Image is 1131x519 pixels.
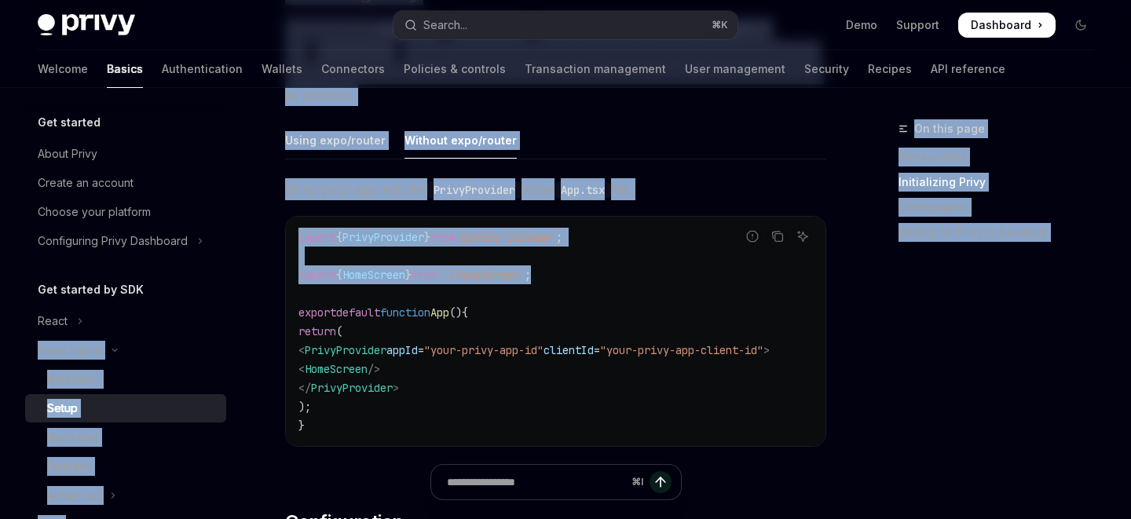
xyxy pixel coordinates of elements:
a: Initializing Privy [899,170,1106,195]
button: Toggle Configuring Privy Dashboard section [25,227,226,255]
span: > [763,343,770,357]
div: Setup [47,399,78,418]
button: Toggle React section [25,307,226,335]
span: ⌘ K [712,19,728,31]
div: About Privy [38,144,97,163]
span: function [380,305,430,320]
span: Wrap your app with the in the file. [285,178,826,200]
span: appId [386,343,418,357]
a: Support [896,17,939,33]
button: Open search [393,11,737,39]
span: /> [368,362,380,376]
span: from [430,230,456,244]
span: { [336,268,342,282]
span: PrivyProvider [311,381,393,395]
span: '@privy-io/expo' [456,230,556,244]
span: = [594,343,600,357]
h5: Get started [38,113,101,132]
a: Quickstart [25,423,226,451]
button: Copy the contents from the code block [767,226,788,247]
span: ( [336,324,342,338]
span: from [412,268,437,282]
a: Configuration [899,195,1106,220]
span: } [424,230,430,244]
a: Installation [25,365,226,393]
button: Toggle dark mode [1068,13,1093,38]
span: PrivyProvider [342,230,424,244]
a: Policies & controls [404,50,506,88]
span: ; [525,268,531,282]
span: "your-privy-app-client-id" [600,343,763,357]
span: PrivyProvider [305,343,386,357]
button: Toggle React native section [25,336,226,364]
span: } [405,268,412,282]
a: Features [25,452,226,481]
div: Search... [423,16,467,35]
span: clientId [544,343,594,357]
div: Choose your platform [38,203,151,221]
input: Ask a question... [447,465,625,499]
a: Authentication [162,50,243,88]
code: PrivyProvider [427,181,522,199]
button: Ask AI [792,226,813,247]
span: { [336,230,342,244]
a: Create an account [25,169,226,197]
span: HomeScreen [342,268,405,282]
span: </ [298,381,311,395]
span: import [298,268,336,282]
span: App [430,305,449,320]
a: Welcome [38,50,88,88]
a: Prerequisites [899,144,1106,170]
button: Send message [650,471,672,493]
h5: Get started by SDK [38,280,144,299]
span: ); [298,400,311,414]
div: Installation [47,370,101,389]
div: Advanced [47,486,101,505]
span: './HomeScreen' [437,268,525,282]
div: Features [47,457,92,476]
button: Report incorrect code [742,226,763,247]
a: Choose your platform [25,198,226,226]
a: Waiting for Privy to be ready [899,220,1106,245]
span: default [336,305,380,320]
div: Create an account [38,174,134,192]
div: React [38,312,68,331]
span: < [298,362,305,376]
span: { [462,305,468,320]
a: Connectors [321,50,385,88]
div: React native [38,341,102,360]
div: Quickstart [47,428,99,447]
span: = [418,343,424,357]
span: import [298,230,336,244]
div: Without expo/router [404,122,517,159]
code: App.tsx [555,181,611,199]
span: return [298,324,336,338]
a: Transaction management [525,50,666,88]
button: Toggle Advanced section [25,481,226,510]
a: Wallets [262,50,302,88]
span: "your-privy-app-id" [424,343,544,357]
div: Using expo/router [285,122,386,159]
span: On this page [914,119,985,138]
a: Recipes [868,50,912,88]
a: About Privy [25,140,226,168]
span: Dashboard [971,17,1031,33]
a: User management [685,50,785,88]
span: export [298,305,336,320]
span: } [298,418,305,433]
a: Security [804,50,849,88]
img: dark logo [38,14,135,36]
span: ; [556,230,562,244]
span: < [298,343,305,357]
span: () [449,305,462,320]
a: API reference [931,50,1005,88]
a: Dashboard [958,13,1056,38]
span: HomeScreen [305,362,368,376]
a: Basics [107,50,143,88]
a: Setup [25,394,226,422]
a: Demo [846,17,877,33]
span: > [393,381,399,395]
div: Configuring Privy Dashboard [38,232,188,250]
